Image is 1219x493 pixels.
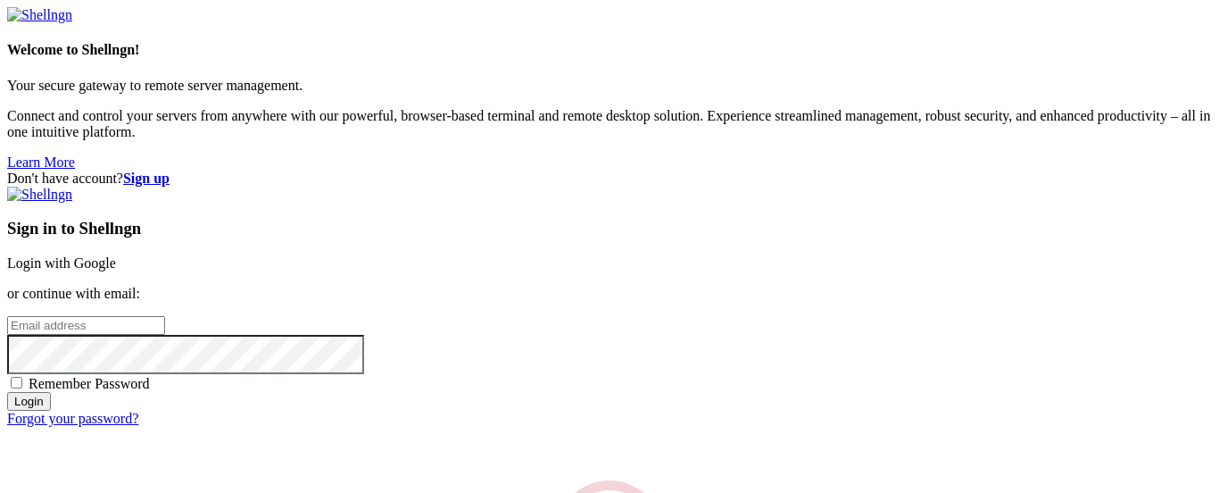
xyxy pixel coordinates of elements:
[7,7,72,23] img: Shellngn
[7,255,116,271] a: Login with Google
[7,392,51,411] input: Login
[7,316,165,335] input: Email address
[11,377,22,389] input: Remember Password
[123,171,170,186] a: Sign up
[7,108,1212,140] p: Connect and control your servers from anywhere with our powerful, browser-based terminal and remo...
[7,78,1212,94] p: Your secure gateway to remote server management.
[7,42,1212,58] h4: Welcome to Shellngn!
[29,376,150,391] span: Remember Password
[7,286,1212,302] p: or continue with email:
[7,411,138,426] a: Forgot your password?
[7,171,1212,187] div: Don't have account?
[7,187,72,203] img: Shellngn
[7,155,75,170] a: Learn More
[7,219,1212,238] h3: Sign in to Shellngn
